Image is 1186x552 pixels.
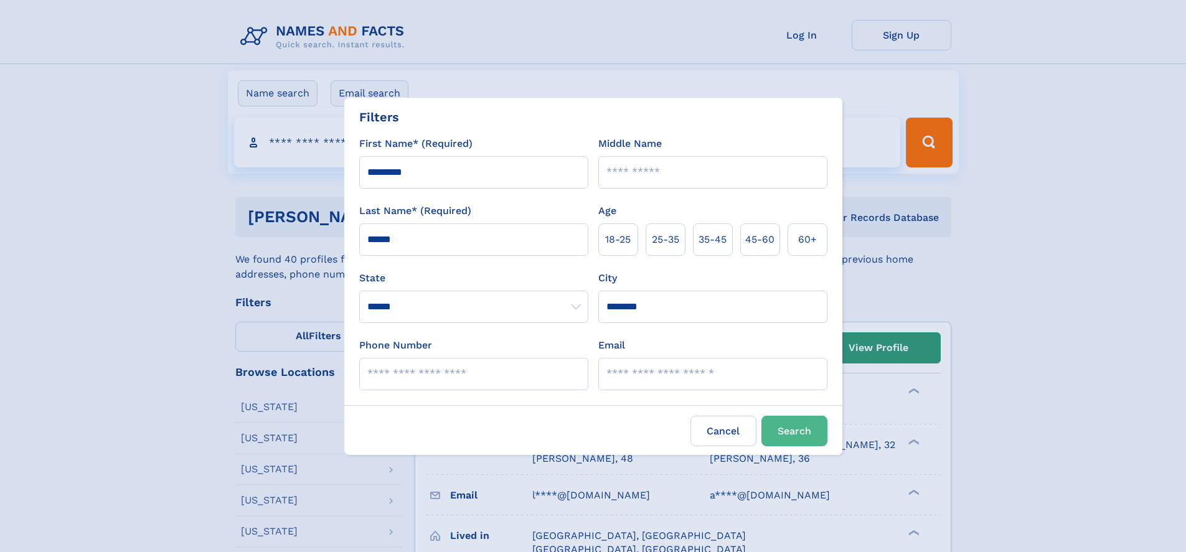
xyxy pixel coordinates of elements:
[359,338,432,353] label: Phone Number
[359,203,471,218] label: Last Name* (Required)
[598,136,662,151] label: Middle Name
[359,108,399,126] div: Filters
[745,232,774,247] span: 45‑60
[605,232,631,247] span: 18‑25
[652,232,679,247] span: 25‑35
[699,232,727,247] span: 35‑45
[359,271,588,286] label: State
[598,338,625,353] label: Email
[798,232,817,247] span: 60+
[598,271,617,286] label: City
[761,416,827,446] button: Search
[690,416,756,446] label: Cancel
[598,203,616,218] label: Age
[359,136,473,151] label: First Name* (Required)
